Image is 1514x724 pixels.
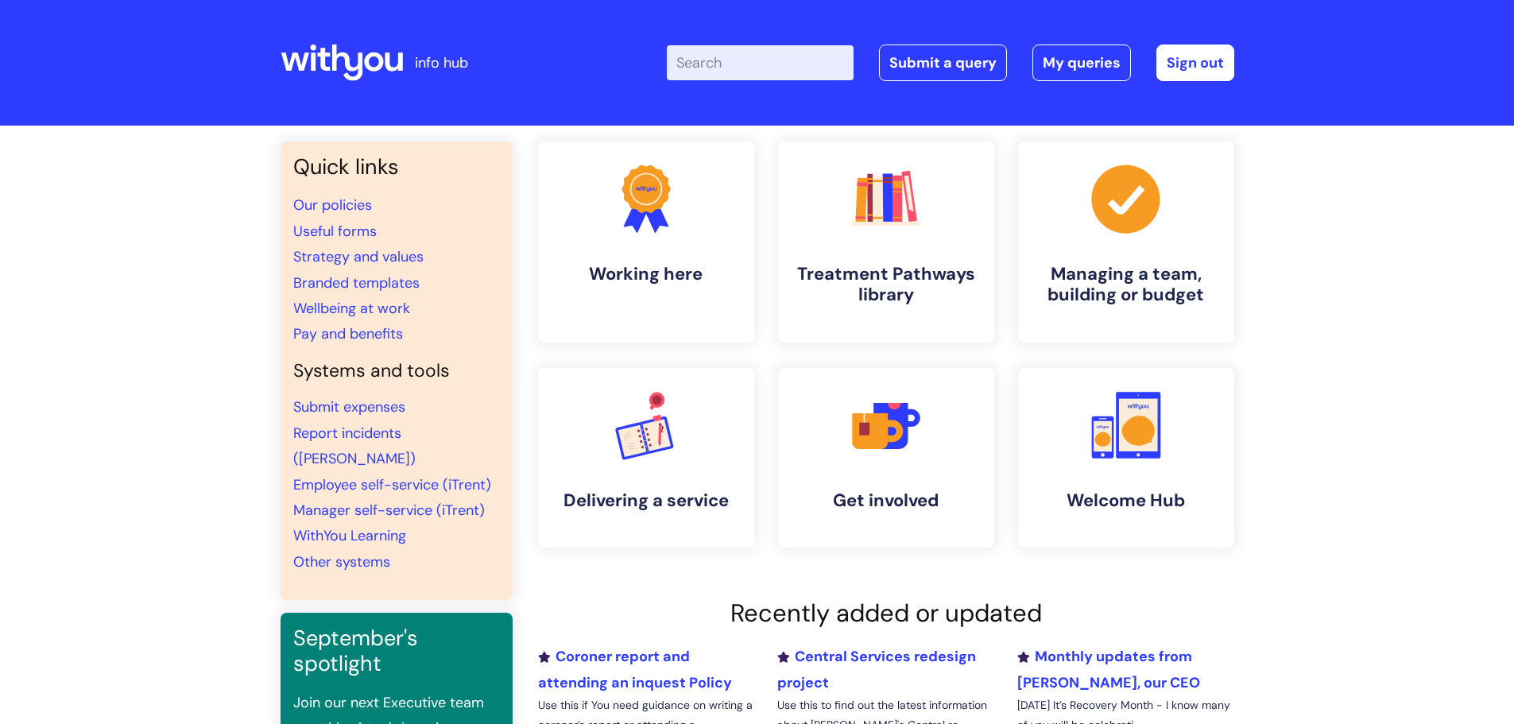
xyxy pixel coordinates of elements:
[1032,45,1131,81] a: My queries
[1031,264,1222,306] h4: Managing a team, building or budget
[778,141,994,343] a: Treatment Pathways library
[551,490,742,511] h4: Delivering a service
[1017,647,1200,691] a: Monthly updates from [PERSON_NAME], our CEO
[415,50,468,75] p: info hub
[1031,490,1222,511] h4: Welcome Hub
[293,526,406,545] a: WithYou Learning
[1018,141,1234,343] a: Managing a team, building or budget
[667,45,854,80] input: Search
[879,45,1007,81] a: Submit a query
[1156,45,1234,81] a: Sign out
[293,501,485,520] a: Manager self-service (iTrent)
[791,264,982,306] h4: Treatment Pathways library
[791,490,982,511] h4: Get involved
[538,647,732,691] a: Coroner report and attending an inquest Policy
[538,141,754,343] a: Working here
[293,424,416,468] a: Report incidents ([PERSON_NAME])
[538,368,754,548] a: Delivering a service
[293,222,377,241] a: Useful forms
[778,368,994,548] a: Get involved
[293,273,420,292] a: Branded templates
[293,196,372,215] a: Our policies
[293,154,500,180] h3: Quick links
[293,360,500,382] h4: Systems and tools
[293,247,424,266] a: Strategy and values
[551,264,742,285] h4: Working here
[293,552,390,571] a: Other systems
[293,625,500,677] h3: September's spotlight
[293,475,491,494] a: Employee self-service (iTrent)
[667,45,1234,81] div: | -
[538,598,1234,628] h2: Recently added or updated
[293,299,410,318] a: Wellbeing at work
[293,324,403,343] a: Pay and benefits
[1018,368,1234,548] a: Welcome Hub
[293,397,405,416] a: Submit expenses
[777,647,976,691] a: Central Services redesign project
